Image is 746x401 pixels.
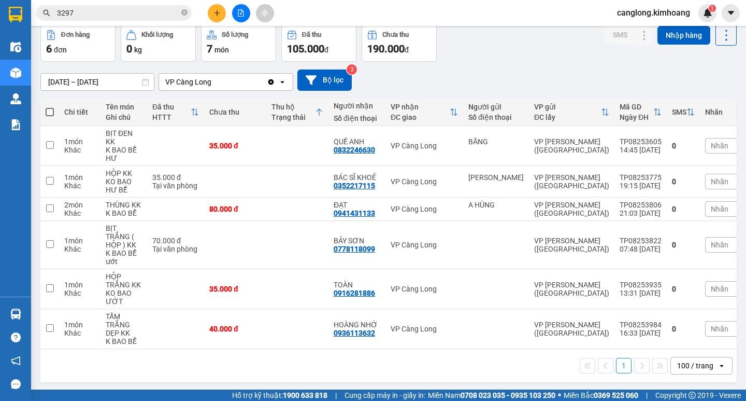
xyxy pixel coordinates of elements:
img: warehouse-icon [10,42,21,52]
img: warehouse-icon [10,93,21,104]
sup: 1 [709,5,716,12]
button: Đã thu105.000đ [281,24,356,62]
div: 14:45 [DATE] [620,146,662,154]
div: Trạng thái [271,113,315,121]
div: KO BAO ƯỚT [106,289,142,306]
div: TP08253806 [620,201,662,209]
div: VP Càng Long [391,142,458,150]
button: aim [256,4,274,22]
div: Chưa thu [382,31,409,38]
div: QUẾ ANH [334,137,380,146]
span: close-circle [181,8,188,18]
div: TẤM TRẮNG DẸP KK [106,312,142,337]
div: VP Càng Long [391,177,458,186]
span: Nhãn [711,205,728,213]
div: 0778118099 [334,245,375,253]
div: 0 [672,142,695,150]
div: Tại văn phòng [152,182,199,190]
div: BỊT ĐEN KK [106,129,142,146]
div: TP08253775 [620,173,662,182]
div: Ghi chú [106,113,142,121]
div: VP [PERSON_NAME] ([GEOGRAPHIC_DATA]) [534,201,609,217]
div: 1 món [64,321,95,329]
div: 1 món [64,237,95,245]
div: SMS [672,108,686,116]
div: Tên món [106,103,142,111]
button: Chưa thu190.000đ [362,24,437,62]
div: TOÀN [334,281,380,289]
div: QUANG TÚ [468,173,524,182]
button: Bộ lọc [297,70,352,91]
th: Toggle SortBy [614,99,667,126]
th: Toggle SortBy [266,99,328,126]
span: copyright [688,392,696,399]
span: 0 [126,43,132,55]
div: KO BAO HƯ BỂ [106,177,142,194]
div: BẢY SƠN [334,237,380,245]
button: plus [208,4,226,22]
span: message [11,379,21,389]
div: 19:15 [DATE] [620,182,662,190]
div: Số điện thoại [468,113,524,121]
div: 1 món [64,137,95,146]
div: 1 món [64,281,95,289]
div: Khác [64,146,95,154]
span: Nhãn [711,177,728,186]
sup: 3 [347,64,357,75]
span: plus [213,9,221,17]
span: | [646,390,648,401]
span: đơn [54,46,67,54]
div: 35.000 đ [209,142,261,150]
input: Select a date range. [41,74,154,90]
svg: open [718,362,726,370]
div: 07:48 [DATE] [620,245,662,253]
div: TP08253822 [620,237,662,245]
span: Nhãn [711,241,728,249]
div: HOÀNG NHỚ [334,321,380,329]
div: 0941431133 [334,209,375,217]
span: close-circle [181,9,188,16]
th: Toggle SortBy [147,99,204,126]
div: Mã GD [620,103,653,111]
svg: open [278,78,286,86]
span: aim [261,9,268,17]
div: VP [PERSON_NAME] ([GEOGRAPHIC_DATA]) [534,281,609,297]
span: Nhãn [711,285,728,293]
th: Toggle SortBy [385,99,463,126]
div: Người nhận [334,102,380,110]
span: file-add [237,9,245,17]
div: 21:03 [DATE] [620,209,662,217]
div: Đã thu [152,103,191,111]
strong: 0708 023 035 - 0935 103 250 [461,391,555,399]
div: Đơn hàng [61,31,90,38]
div: VP Càng Long [165,77,211,87]
div: BÁC SĨ KHOẺ [334,173,380,182]
div: VP Càng Long [391,241,458,249]
input: Selected VP Càng Long. [212,77,213,87]
div: 0832246630 [334,146,375,154]
div: VP [PERSON_NAME] ([GEOGRAPHIC_DATA]) [534,173,609,190]
button: Nhập hàng [657,26,710,45]
span: ⚪️ [558,393,561,397]
span: question-circle [11,333,21,342]
div: HỘP KK [106,169,142,177]
div: HỘP TRẮNG KK [106,272,142,289]
span: 190.000 [367,43,405,55]
div: 0 [672,285,695,293]
div: Khối lượng [141,31,173,38]
div: 40.000 đ [209,325,261,333]
button: SMS [605,25,636,44]
div: VP Càng Long [391,205,458,213]
div: Chi tiết [64,108,95,116]
span: 6 [46,43,52,55]
div: 35.000 đ [152,173,199,182]
div: 70.000 đ [152,237,199,245]
div: 0 [672,241,695,249]
div: VP Càng Long [391,325,458,333]
span: | [335,390,337,401]
button: 1 [616,358,632,374]
div: 0936113632 [334,329,375,337]
div: TP08253935 [620,281,662,289]
img: solution-icon [10,119,21,130]
img: logo-vxr [9,7,22,22]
